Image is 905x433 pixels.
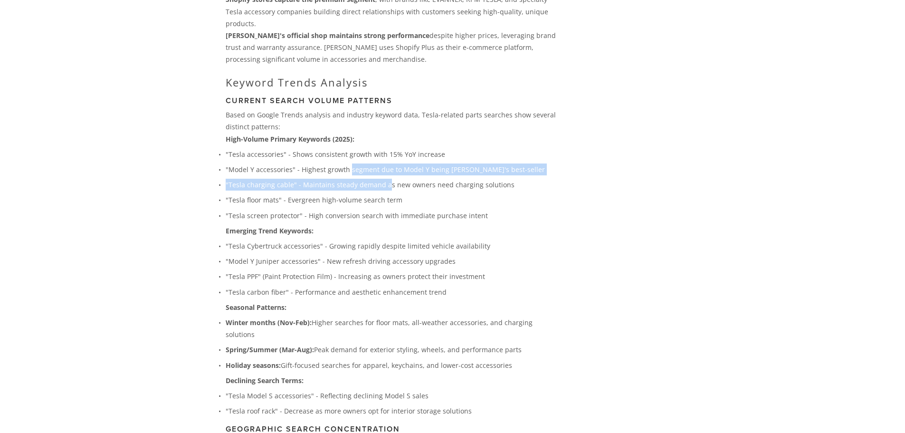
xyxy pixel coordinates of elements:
[226,76,559,88] h2: Keyword Trends Analysis
[226,210,559,221] p: "Tesla screen protector" - High conversion search with immediate purchase intent
[226,286,559,298] p: "Tesla carbon fiber" - Performance and aesthetic enhancement trend
[226,164,559,175] p: "Model Y accessories" - Highest growth segment due to Model Y being [PERSON_NAME]'s best-seller
[226,359,559,371] p: Gift-focused searches for apparel, keychains, and lower-cost accessories
[226,240,559,252] p: "Tesla Cybertruck accessories" - Growing rapidly despite limited vehicle availability
[226,270,559,282] p: "Tesla PPF" (Paint Protection Film) - Increasing as owners protect their investment
[226,109,559,133] p: Based on Google Trends analysis and industry keyword data, Tesla-related parts searches show seve...
[226,376,304,385] strong: Declining Search Terms:
[226,96,559,105] h3: Current Search Volume Patterns
[226,148,559,160] p: "Tesla accessories" - Shows consistent growth with 15% YoY increase
[226,226,314,235] strong: Emerging Trend Keywords:
[226,179,559,191] p: "Tesla charging cable" - Maintains steady demand as new owners need charging solutions
[226,317,559,340] p: Higher searches for floor mats, all-weather accessories, and charging solutions
[226,303,286,312] strong: Seasonal Patterns:
[226,31,429,40] strong: [PERSON_NAME]'s official shop maintains strong performance
[226,29,559,66] p: despite higher prices, leveraging brand trust and warranty assurance. [PERSON_NAME] uses Shopify ...
[226,390,559,402] p: "Tesla Model S accessories" - Reflecting declining Model S sales
[226,405,559,417] p: "Tesla roof rack" - Decrease as more owners opt for interior storage solutions
[226,318,312,327] strong: Winter months (Nov-Feb):
[226,194,559,206] p: "Tesla floor mats" - Evergreen high-volume search term
[226,361,281,370] strong: Holiday seasons:
[226,344,559,356] p: Peak demand for exterior styling, wheels, and performance parts
[226,345,314,354] strong: Spring/Summer (Mar-Aug):
[226,255,559,267] p: "Model Y Juniper accessories" - New refresh driving accessory upgrades
[226,135,354,144] strong: High-Volume Primary Keywords (2025):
